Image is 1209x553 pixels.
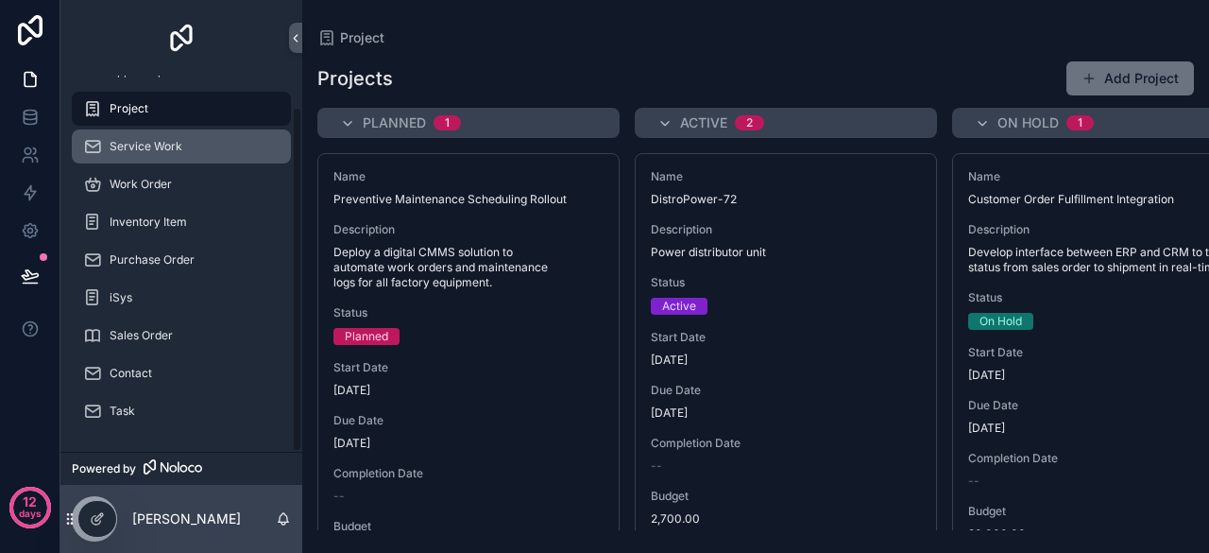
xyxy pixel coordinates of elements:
div: Active [662,298,696,315]
span: -- [333,489,345,504]
div: 1 [1078,115,1082,130]
span: -- [968,474,979,489]
span: [DATE] [333,383,604,398]
div: On Hold [979,313,1022,330]
span: Project [110,101,148,116]
span: iSys [110,290,132,305]
span: Description [651,222,921,237]
span: On Hold [997,113,1059,132]
span: [DATE] [651,353,921,368]
h1: Projects [317,65,393,92]
span: Deploy a digital CMMS solution to automate work orders and maintenance logs for all factory equip... [333,245,604,290]
span: Budget [651,489,921,504]
p: days [19,500,42,527]
span: Due Date [333,413,604,428]
span: -- [651,458,662,474]
span: Task [110,404,135,419]
span: Name [651,169,921,184]
a: Powered by [60,452,302,485]
a: Service Work [72,130,291,164]
span: Description [333,222,604,237]
span: Status [333,305,604,320]
span: Work Order [110,177,172,192]
a: iSys [72,281,291,315]
div: 2 [746,115,753,130]
span: Preventive Maintenance Scheduling Rollout [333,192,604,207]
a: Task [72,394,291,428]
span: 2,700.00 [651,511,921,527]
span: Purchase Order [110,252,195,268]
a: Inventory Item [72,205,291,239]
a: Purchase Order [72,243,291,277]
span: Project [340,28,384,47]
span: Active [680,113,727,132]
span: Budget [333,519,604,534]
span: Service Work [110,139,182,154]
a: Contact [72,356,291,390]
div: 1 [445,115,450,130]
a: Project [72,92,291,126]
a: Sales Order [72,319,291,353]
img: App logo [166,23,196,53]
span: Powered by [72,461,136,476]
span: [DATE] [651,406,921,421]
span: Name [333,169,604,184]
span: Completion Date [651,436,921,451]
span: Start Date [651,330,921,345]
div: Planned [345,328,388,345]
span: Start Date [333,360,604,375]
a: Project [317,28,384,47]
span: Contact [110,366,152,381]
p: [PERSON_NAME] [132,510,241,528]
div: scrollable content [60,76,302,452]
span: Completion Date [333,466,604,481]
span: Power distributor unit [651,245,921,260]
p: 12 [23,493,37,511]
a: Work Order [72,167,291,201]
span: Status [651,275,921,290]
span: Planned [363,113,426,132]
button: Add Project [1066,61,1194,95]
span: DistroPower-72 [651,192,921,207]
span: [DATE] [333,436,604,451]
span: Inventory Item [110,215,187,230]
span: Due Date [651,383,921,398]
span: Sales Order [110,328,173,343]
